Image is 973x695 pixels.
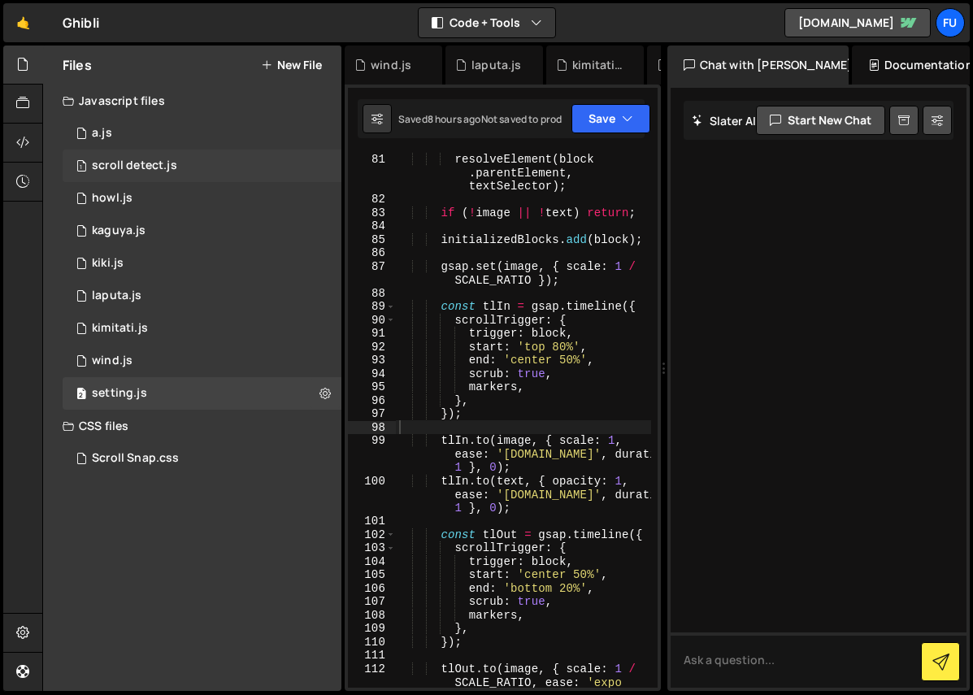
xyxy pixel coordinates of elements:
div: 95 [348,380,396,394]
div: 82 [348,193,396,206]
a: 🤙 [3,3,43,42]
div: laputa.js [92,289,141,303]
div: 17069/47029.js [63,182,341,215]
div: 17069/47030.js [63,215,341,247]
span: 2 [76,389,86,402]
div: 91 [348,327,396,341]
a: [DOMAIN_NAME] [784,8,931,37]
div: 86 [348,246,396,260]
button: Save [571,104,650,133]
div: 17069/47031.js [63,247,341,280]
div: 17069/47065.js [63,117,341,150]
div: Saved [398,112,481,126]
div: wind.js [371,57,411,73]
div: laputa.js [471,57,521,73]
button: Start new chat [756,106,885,135]
div: Documentation [852,46,970,85]
div: 94 [348,367,396,381]
div: 17069/47028.js [63,280,341,312]
div: 85 [348,233,396,247]
div: 89 [348,300,396,314]
div: howl.js [92,191,132,206]
div: Ghibli [63,13,99,33]
h2: Files [63,56,92,74]
div: Chat with [PERSON_NAME] AI [667,46,849,85]
div: Scroll Snap.css [92,451,179,466]
div: a.js [92,126,112,141]
div: 102 [348,528,396,542]
div: kimitati.js [572,57,624,73]
div: 87 [348,260,396,287]
div: kaguya.js [92,224,146,238]
div: 92 [348,341,396,354]
div: 90 [348,314,396,328]
div: 110 [348,636,396,649]
div: 106 [348,582,396,596]
button: New File [261,59,322,72]
div: 83 [348,206,396,220]
div: setting.js [92,386,147,401]
div: 17069/46980.css [63,442,341,475]
div: 84 [348,219,396,233]
div: 17069/47023.js [63,150,341,182]
div: wind.js [92,354,132,368]
span: 1 [76,161,86,174]
div: 17069/47026.js [63,345,341,377]
div: CSS files [43,410,341,442]
button: Code + Tools [419,8,555,37]
div: 17069/46978.js [63,312,341,345]
div: 109 [348,622,396,636]
div: 107 [348,595,396,609]
div: 100 [348,475,396,515]
div: 101 [348,515,396,528]
div: 98 [348,421,396,435]
div: Not saved to prod [481,112,563,126]
div: 103 [348,541,396,555]
div: 17069/47032.js [63,377,341,410]
a: Fu [936,8,965,37]
div: 104 [348,555,396,569]
div: 93 [348,354,396,367]
div: 108 [348,609,396,623]
div: 105 [348,568,396,582]
div: 99 [348,434,396,475]
div: kimitati.js [92,321,148,336]
div: scroll detect.js [92,159,177,173]
h2: Slater AI [692,113,757,128]
div: 96 [348,394,396,408]
div: kiki.js [92,256,124,271]
div: 8 hours ago [428,112,481,126]
div: 111 [348,649,396,662]
div: 81 [348,153,396,193]
div: 88 [348,287,396,301]
div: Javascript files [43,85,341,117]
div: 97 [348,407,396,421]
